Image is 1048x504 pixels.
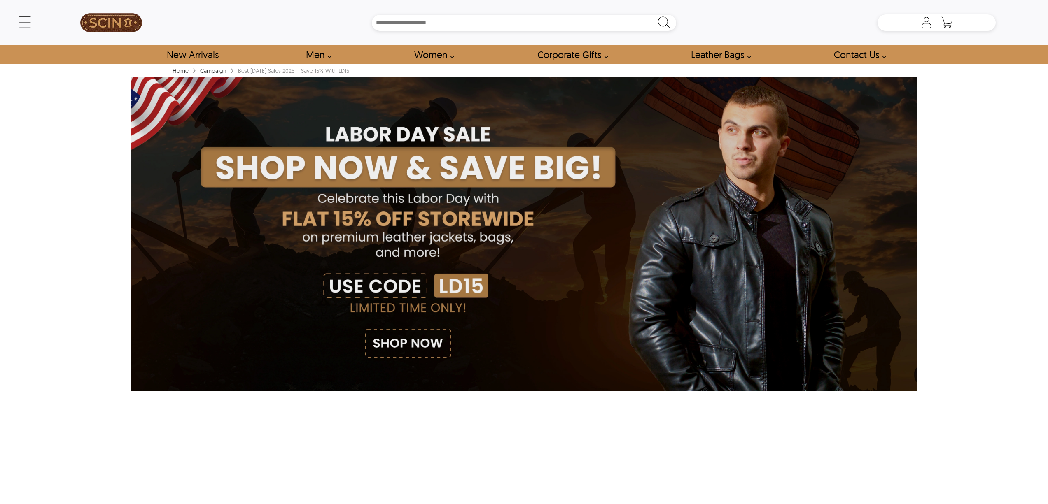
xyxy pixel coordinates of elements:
[236,67,351,75] div: Best [DATE] Sales 2025 – Save 15% with LD15
[198,67,229,74] a: Campaign
[131,77,917,391] img: labor-day-sale-2025
[157,45,228,64] a: Shop New Arrivals
[231,63,234,77] span: ›
[52,4,170,41] a: SCIN
[939,16,955,29] a: Shopping Cart
[80,4,142,41] img: SCIN
[170,67,191,74] a: Home
[193,63,196,77] span: ›
[296,45,336,64] a: shop men's leather jackets
[682,45,756,64] a: Shop Leather Bags
[528,45,613,64] a: Shop Leather Corporate Gifts
[824,45,891,64] a: contact-us
[405,45,459,64] a: Shop Women Leather Jackets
